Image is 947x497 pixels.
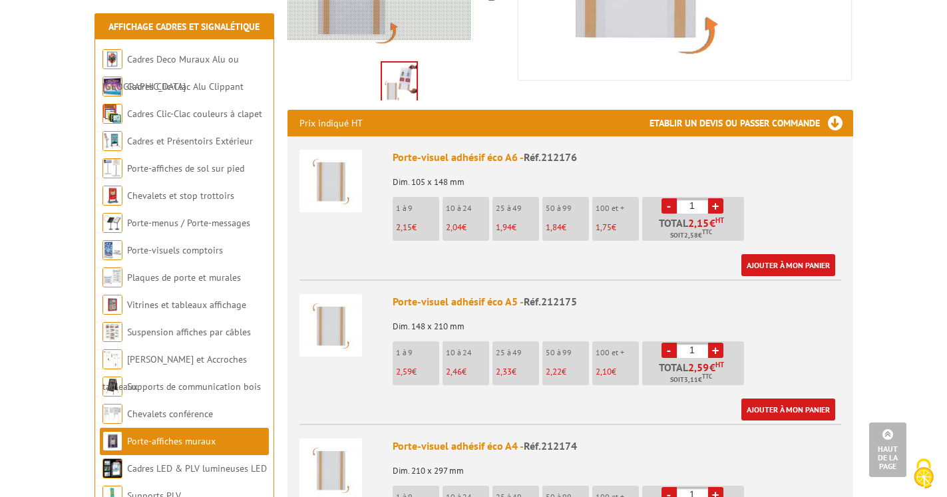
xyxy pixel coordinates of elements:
p: € [496,223,539,232]
span: 2,59 [396,366,412,377]
span: 2,22 [546,366,562,377]
p: 1 à 9 [396,348,439,357]
p: 25 à 49 [496,348,539,357]
img: Porte-visuel adhésif éco A5 [299,294,362,357]
a: Haut de la page [869,422,906,477]
span: 1,84 [546,222,562,233]
p: Prix indiqué HT [299,110,363,136]
a: Chevalets conférence [127,408,213,420]
a: + [708,343,723,358]
p: € [396,223,439,232]
a: Porte-menus / Porte-messages [127,217,250,229]
p: 100 et + [596,348,639,357]
a: - [662,343,677,358]
p: € [396,367,439,377]
img: Cadres LED & PLV lumineuses LED [102,458,122,478]
img: porte_visuels_muraux_212176.jpg [382,63,417,104]
a: Plaques de porte et murales [127,271,241,283]
p: € [446,223,489,232]
p: 1 à 9 [396,204,439,213]
a: Ajouter à mon panier [741,254,835,276]
img: Cadres et Présentoirs Extérieur [102,131,122,151]
img: Cadres Clic-Clac couleurs à clapet [102,104,122,124]
img: Chevalets et stop trottoirs [102,186,122,206]
img: Cimaises et Accroches tableaux [102,349,122,369]
img: Chevalets conférence [102,404,122,424]
img: Porte-visuel adhésif éco A6 [299,150,362,212]
p: Total [646,218,744,241]
a: Cadres Clic-Clac couleurs à clapet [127,108,262,120]
img: Porte-affiches muraux [102,431,122,451]
span: 2,15 [396,222,412,233]
p: € [546,223,589,232]
p: Dim. 210 x 297 mm [393,457,841,476]
span: 1,75 [596,222,612,233]
span: 2,46 [446,366,462,377]
a: Affichage Cadres et Signalétique [108,21,260,33]
p: 10 à 24 [446,204,489,213]
img: Cadres Deco Muraux Alu ou Bois [102,49,122,69]
sup: HT [715,216,724,225]
img: Plaques de porte et murales [102,267,122,287]
img: Porte-visuels comptoirs [102,240,122,260]
p: € [546,367,589,377]
p: Dim. 148 x 210 mm [393,313,841,331]
span: Réf.212174 [524,439,577,452]
a: + [708,198,723,214]
a: Porte-affiches de sol sur pied [127,162,244,174]
p: € [496,367,539,377]
span: 2,04 [446,222,462,233]
sup: TTC [702,228,712,236]
a: Vitrines et tableaux affichage [127,299,246,311]
p: € [446,367,489,377]
p: 50 à 99 [546,204,589,213]
sup: TTC [702,373,712,380]
span: Soit € [670,230,712,241]
p: Total [646,362,744,385]
span: 2,59 [688,362,709,373]
img: Suspension affiches par câbles [102,322,122,342]
p: Dim. 105 x 148 mm [393,168,841,187]
img: Cookies (fenêtre modale) [907,457,940,490]
div: Porte-visuel adhésif éco A5 - [393,294,841,309]
span: 2,15 [688,218,709,228]
span: 1,94 [496,222,512,233]
sup: HT [715,360,724,369]
h3: Etablir un devis ou passer commande [650,110,853,136]
img: Porte-affiches de sol sur pied [102,158,122,178]
p: 50 à 99 [546,348,589,357]
span: € [709,218,715,228]
a: Chevalets et stop trottoirs [127,190,234,202]
a: Ajouter à mon panier [741,399,835,420]
p: € [596,223,639,232]
span: Soit € [670,375,712,385]
a: Cadres et Présentoirs Extérieur [127,135,253,147]
p: 100 et + [596,204,639,213]
span: Réf.212176 [524,150,577,164]
a: Cadres Clic-Clac Alu Clippant [127,81,244,92]
a: Cadres LED & PLV lumineuses LED [127,462,267,474]
span: 2,58 [684,230,698,241]
span: 2,10 [596,366,612,377]
img: Vitrines et tableaux affichage [102,295,122,315]
a: Cadres Deco Muraux Alu ou [GEOGRAPHIC_DATA] [102,53,239,92]
span: Réf.212175 [524,295,577,308]
a: [PERSON_NAME] et Accroches tableaux [102,353,247,393]
span: 2,33 [496,366,512,377]
div: Porte-visuel adhésif éco A4 - [393,438,841,454]
span: € [709,362,715,373]
a: Porte-affiches muraux [127,435,216,447]
a: Supports de communication bois [127,381,261,393]
span: 3,11 [684,375,698,385]
img: Porte-menus / Porte-messages [102,213,122,233]
div: Porte-visuel adhésif éco A6 - [393,150,841,165]
p: 10 à 24 [446,348,489,357]
p: € [596,367,639,377]
p: 25 à 49 [496,204,539,213]
a: Porte-visuels comptoirs [127,244,223,256]
a: - [662,198,677,214]
button: Cookies (fenêtre modale) [900,452,947,497]
a: Suspension affiches par câbles [127,326,251,338]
